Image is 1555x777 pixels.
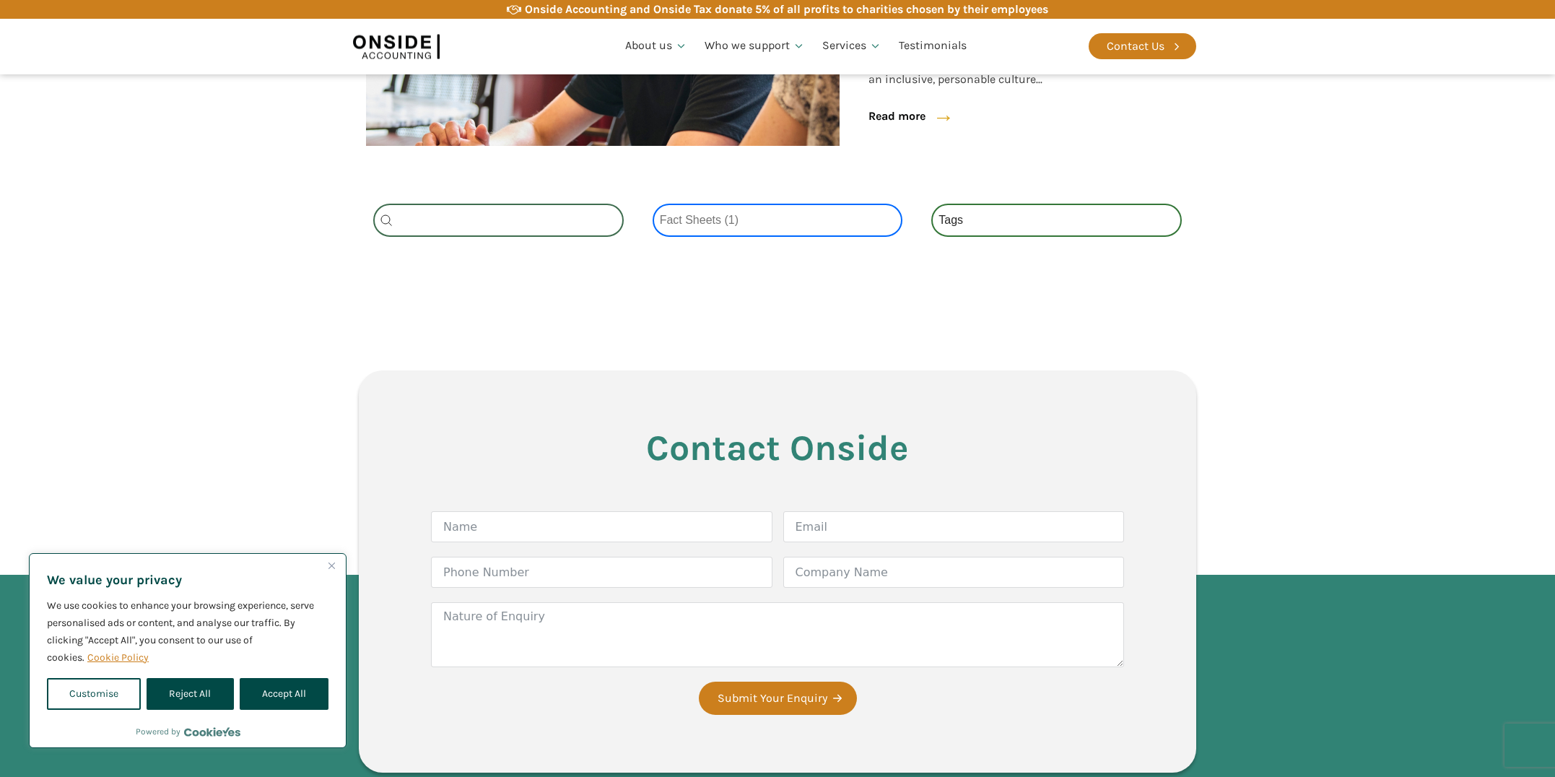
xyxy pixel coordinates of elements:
[323,557,340,574] button: Close
[328,563,335,569] img: Close
[783,511,1125,542] input: Email
[431,602,1124,667] textarea: Nature of Enquiry
[890,22,975,71] a: Testimonials
[353,30,440,63] img: Onside Accounting
[1107,37,1164,56] div: Contact Us
[431,428,1124,468] h3: Contact Onside
[147,678,233,710] button: Reject All
[696,22,814,71] a: Who we support
[617,22,696,71] a: About us
[136,724,240,739] div: Powered by
[47,678,141,710] button: Customise
[431,511,772,542] input: Name
[1089,33,1196,59] a: Contact Us
[918,100,954,134] div: →
[431,557,772,588] input: Phone Number
[868,107,925,126] a: Read more
[240,678,328,710] button: Accept All
[87,651,149,664] a: Cookie Policy
[814,22,890,71] a: Services
[47,571,328,589] p: We value your privacy
[29,553,347,748] div: We value your privacy
[184,727,240,737] a: Visit CookieYes website
[783,557,1125,588] input: Company Name
[47,597,328,667] p: We use cookies to enhance your browsing experience, serve personalised ads or content, and analys...
[699,682,857,715] button: Submit Your Enquiry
